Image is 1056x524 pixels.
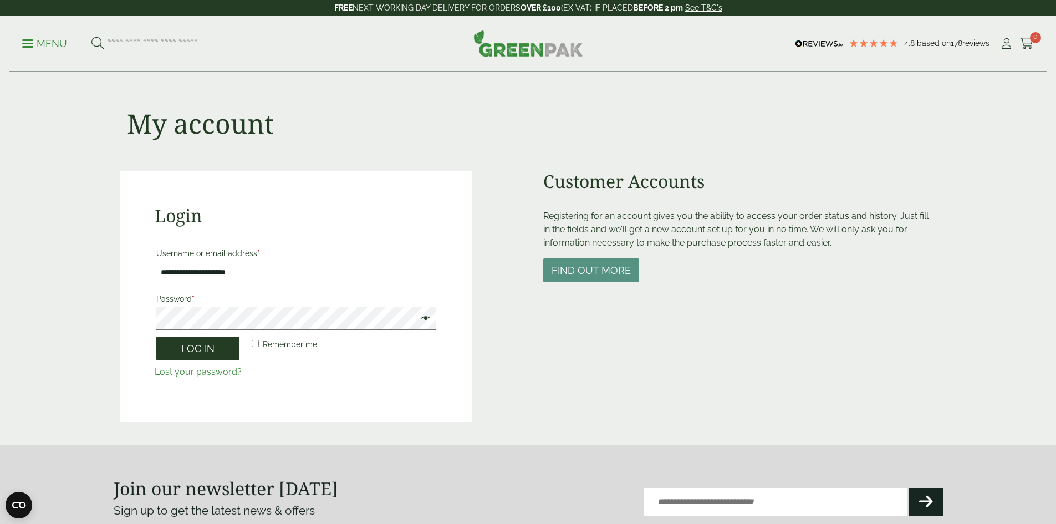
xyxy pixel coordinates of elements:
p: Menu [22,37,67,50]
p: Registering for an account gives you the ability to access your order status and history. Just fi... [543,210,936,250]
span: Remember me [263,340,317,349]
a: See T&C's [685,3,722,12]
label: Username or email address [156,246,436,261]
strong: FREE [334,3,353,12]
h1: My account [127,108,274,140]
button: Find out more [543,258,639,282]
a: 0 [1020,35,1034,52]
label: Password [156,291,436,307]
a: Find out more [543,266,639,276]
i: My Account [999,38,1013,49]
i: Cart [1020,38,1034,49]
span: Based on [917,39,951,48]
strong: Join our newsletter [DATE] [114,476,338,500]
span: 0 [1030,32,1041,43]
a: Menu [22,37,67,48]
h2: Login [155,205,438,226]
p: Sign up to get the latest news & offers [114,502,487,520]
img: REVIEWS.io [795,40,843,48]
button: Log in [156,337,239,360]
span: 4.8 [904,39,917,48]
strong: OVER £100 [521,3,561,12]
img: GreenPak Supplies [473,30,583,57]
div: 4.78 Stars [849,38,899,48]
span: reviews [962,39,989,48]
a: Lost your password? [155,367,242,377]
span: 178 [951,39,962,48]
h2: Customer Accounts [543,171,936,192]
strong: BEFORE 2 pm [633,3,683,12]
button: Open CMP widget [6,492,32,518]
input: Remember me [252,340,259,347]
